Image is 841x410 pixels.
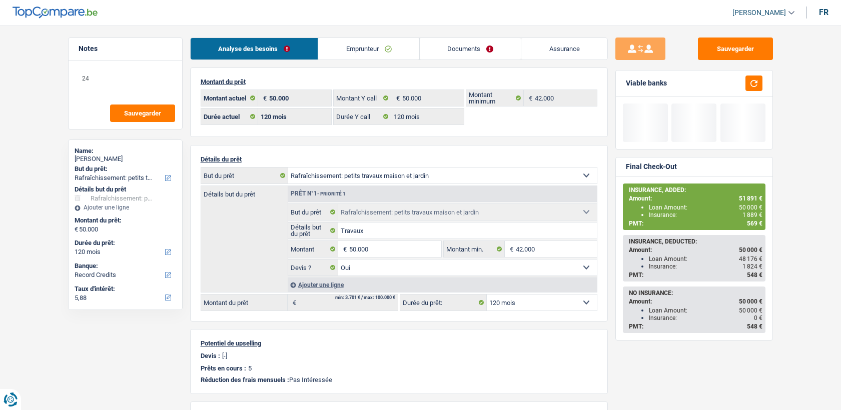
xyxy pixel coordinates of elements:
h5: Notes [79,44,172,53]
label: Devis ? [288,259,339,275]
div: Prêt n°1 [288,190,348,197]
span: 569 € [747,220,762,227]
span: € [505,241,516,257]
label: Montant Y call [334,90,391,106]
label: Montant du prêt [201,294,288,310]
img: TopCompare Logo [13,6,98,18]
span: € [258,90,269,106]
label: Durée du prêt: [75,239,174,247]
label: Banque: [75,262,174,270]
div: PMT: [629,323,762,330]
span: 1 824 € [742,263,762,270]
a: Assurance [521,38,607,59]
div: Détails but du prêt [75,185,176,193]
div: Amount: [629,195,762,202]
span: 1 889 € [742,211,762,218]
a: [PERSON_NAME] [724,4,794,21]
label: Montant actuel [201,90,259,106]
a: Documents [420,38,521,59]
label: Taux d'intérêt: [75,285,174,293]
div: PMT: [629,220,762,227]
span: 548 € [747,323,762,330]
div: Loan Amount: [649,307,762,314]
label: Durée actuel [201,108,259,124]
div: Amount: [629,246,762,253]
span: Sauvegarder [124,110,161,116]
span: 50 000 € [739,204,762,211]
div: Loan Amount: [649,255,762,262]
button: Sauvegarder [110,104,175,122]
div: NO INSURANCE: [629,289,762,296]
div: INSURANCE, ADDED: [629,186,762,193]
span: € [391,90,402,106]
p: Potentiel de upselling [201,339,597,347]
div: INSURANCE, DEDUCTED: [629,238,762,245]
label: But du prêt [288,204,339,220]
label: Détails but du prêt [288,222,339,238]
div: Insurance: [649,263,762,270]
p: 5 [248,364,252,372]
span: - Priorité 1 [317,191,346,196]
div: PMT: [629,271,762,278]
div: [PERSON_NAME] [75,155,176,163]
span: € [288,294,299,310]
button: Sauvegarder [698,37,773,60]
div: Viable banks [626,79,667,87]
span: 50 000 € [739,298,762,305]
span: € [524,90,535,106]
label: Montant minimum [466,90,524,106]
span: 50 000 € [739,246,762,253]
div: Insurance: [649,211,762,218]
div: min: 3.701 € / max: 100.000 € [335,295,395,300]
span: 50 000 € [739,307,762,314]
div: Ajouter une ligne [75,204,176,211]
div: Final Check-Out [626,162,677,171]
label: Montant min. [444,241,505,257]
span: Réduction des frais mensuels : [201,376,289,383]
p: Prêts en cours : [201,364,246,372]
p: Détails du prêt [201,155,597,163]
div: Amount: [629,298,762,305]
label: Détails but du prêt [201,186,288,197]
div: Insurance: [649,314,762,321]
label: Durée du prêt: [400,294,487,310]
span: € [75,225,78,233]
div: fr [819,7,828,17]
span: € [338,241,349,257]
span: 51 891 € [739,195,762,202]
span: 0 € [754,314,762,321]
span: 548 € [747,271,762,278]
label: But du prêt [201,167,288,183]
label: Durée Y call [334,108,391,124]
p: Montant du prêt [201,78,597,85]
label: But du prêt: [75,165,174,173]
a: Analyse des besoins [191,38,318,59]
div: Name: [75,147,176,155]
p: Devis : [201,352,220,359]
label: Montant du prêt: [75,216,174,224]
div: Ajouter une ligne [288,277,597,292]
p: [-] [222,352,227,359]
a: Emprunteur [318,38,419,59]
p: Pas Intéressée [201,376,597,383]
span: [PERSON_NAME] [732,8,786,17]
label: Montant [288,241,339,257]
span: 48 176 € [739,255,762,262]
div: Loan Amount: [649,204,762,211]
